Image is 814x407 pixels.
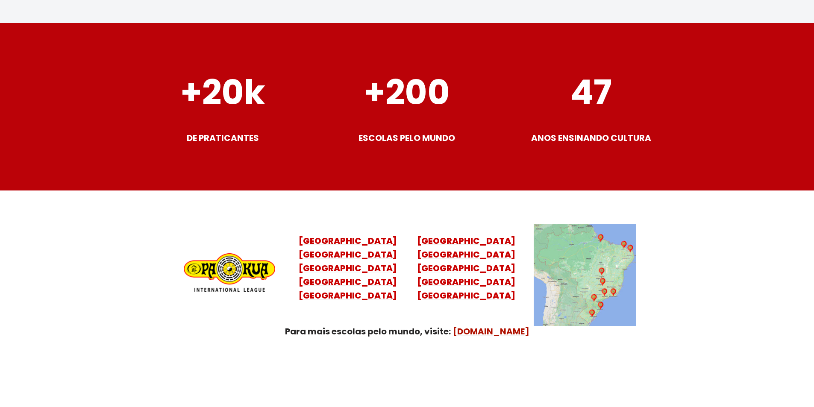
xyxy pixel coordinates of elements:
[285,325,451,337] strong: Para mais escolas pelo mundo, visite:
[359,132,455,144] strong: ESCOLAS PELO MUNDO
[417,235,515,261] mark: [GEOGRAPHIC_DATA] [GEOGRAPHIC_DATA]
[570,68,612,116] strong: 47
[164,379,651,402] p: Uma Escola de conhecimentos orientais para toda a família. Foco, habilidade concentração, conquis...
[417,262,515,302] mark: [GEOGRAPHIC_DATA] [GEOGRAPHIC_DATA] [GEOGRAPHIC_DATA]
[299,249,397,302] mark: [GEOGRAPHIC_DATA] [GEOGRAPHIC_DATA] [GEOGRAPHIC_DATA] [GEOGRAPHIC_DATA]
[299,235,397,302] a: [GEOGRAPHIC_DATA][GEOGRAPHIC_DATA][GEOGRAPHIC_DATA][GEOGRAPHIC_DATA][GEOGRAPHIC_DATA]
[453,325,529,337] a: [DOMAIN_NAME]
[299,235,397,247] mark: [GEOGRAPHIC_DATA]
[364,68,450,116] strong: +200
[417,235,515,302] a: [GEOGRAPHIC_DATA][GEOGRAPHIC_DATA][GEOGRAPHIC_DATA][GEOGRAPHIC_DATA][GEOGRAPHIC_DATA]
[180,68,265,116] strong: +20k
[531,132,651,144] strong: ANOS ENSINANDO CULTURA
[187,132,259,144] strong: DE PRATICANTES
